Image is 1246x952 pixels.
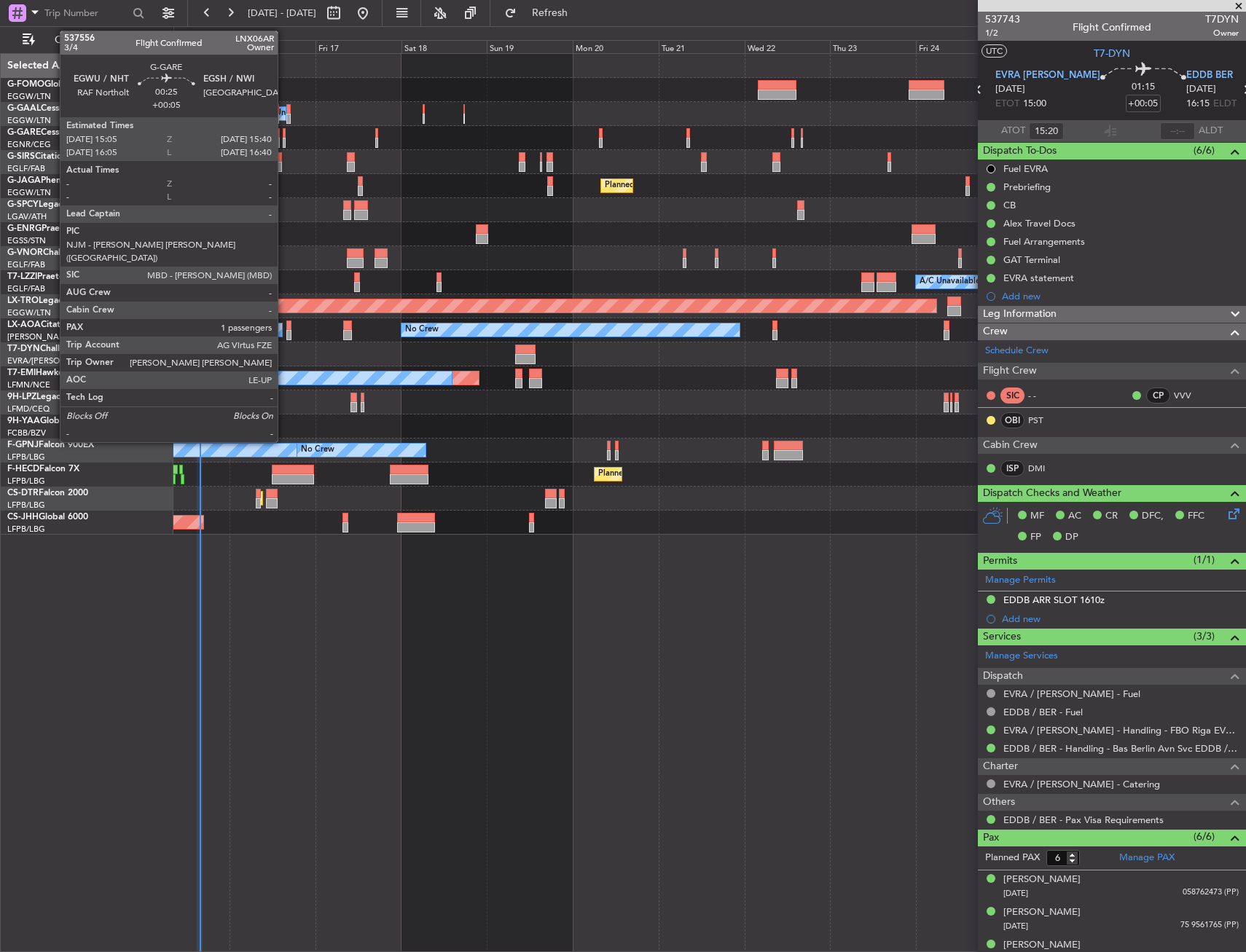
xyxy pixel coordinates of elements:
[1180,919,1239,932] span: 75 9561765 (PP)
[1003,888,1028,899] span: [DATE]
[7,331,93,342] a: [PERSON_NAME]/QSA
[1188,509,1204,524] span: FFC
[259,103,319,125] div: A/C Unavailable
[1003,814,1164,826] a: EDDB / BER - Pax Visa Requirements
[1028,462,1061,475] a: DMI
[1003,905,1081,920] div: [PERSON_NAME]
[1160,122,1195,140] input: --:--
[7,393,36,401] span: 9H-LPZ
[7,248,106,257] a: G-VNORChallenger 650
[1028,389,1061,402] div: - -
[7,272,37,281] span: T7-LZZI
[1030,530,1041,545] span: FP
[7,176,92,185] a: G-JAGAPhenom 300
[1003,873,1081,887] div: [PERSON_NAME]
[7,128,128,137] a: G-GARECessna Citation XLS+
[1030,509,1044,524] span: MF
[916,40,1002,53] div: Fri 24
[659,40,745,53] div: Tue 21
[1003,272,1074,284] div: EVRA statement
[1003,778,1160,790] a: EVRA / [PERSON_NAME] - Catering
[983,553,1017,570] span: Permits
[301,439,334,461] div: No Crew
[830,40,916,53] div: Thu 23
[7,224,90,233] a: G-ENRGPraetor 600
[1003,199,1016,211] div: CB
[985,851,1040,865] label: Planned PAX
[7,139,51,150] a: EGNR/CEG
[7,152,35,161] span: G-SIRS
[1000,412,1024,428] div: OBI
[983,143,1057,160] span: Dispatch To-Dos
[7,417,90,425] a: 9H-YAAGlobal 5000
[7,104,41,113] span: G-GAAL
[1194,143,1215,158] span: (6/6)
[983,306,1057,323] span: Leg Information
[7,524,45,535] a: LFPB/LBG
[7,115,51,126] a: EGGW/LTN
[405,319,439,341] div: No Crew
[1003,706,1083,718] a: EDDB / BER - Fuel
[983,629,1021,645] span: Services
[7,476,45,487] a: LFPB/LBG
[1132,80,1155,95] span: 01:15
[7,489,88,497] a: CS-DTRFalcon 2000
[985,12,1020,27] span: 537743
[1186,82,1216,97] span: [DATE]
[1000,388,1024,404] div: SIC
[7,369,36,377] span: T7-EMI
[1003,688,1140,700] a: EVRA / [PERSON_NAME] - Fuel
[1028,414,1061,427] a: PST
[7,345,103,353] a: T7-DYNChallenger 604
[7,307,51,318] a: EGGW/LTN
[7,513,88,522] a: CS-JHHGlobal 6000
[7,187,51,198] a: EGGW/LTN
[1003,921,1028,932] span: [DATE]
[16,28,158,52] button: Only With Activity
[983,323,1008,340] span: Crew
[1003,724,1239,736] a: EVRA / [PERSON_NAME] - Handling - FBO Riga EVRA / [PERSON_NAME]
[7,248,43,257] span: G-VNOR
[983,485,1121,502] span: Dispatch Checks and Weather
[316,40,401,53] div: Fri 17
[1002,613,1239,625] div: Add new
[7,211,47,222] a: LGAV/ATH
[44,2,128,24] input: Trip Number
[1194,629,1215,644] span: (3/3)
[38,35,154,45] span: Only With Activity
[7,200,39,209] span: G-SPCY
[573,40,659,53] div: Mon 20
[1105,509,1118,524] span: CR
[7,176,41,185] span: G-JAGA
[7,393,83,401] a: 9H-LPZLegacy 500
[176,29,201,42] div: [DATE]
[1194,829,1215,844] span: (6/6)
[983,830,999,846] span: Pax
[1146,388,1170,404] div: CP
[1003,217,1075,229] div: Alex Travel Docs
[7,489,39,497] span: CS-DTR
[995,68,1100,83] span: EVRA [PERSON_NAME]
[1186,97,1210,111] span: 16:15
[1065,530,1078,545] span: DP
[7,513,39,522] span: CS-JHH
[7,441,94,449] a: F-GPNJFalcon 900EX
[1003,235,1085,248] div: Fuel Arrangements
[1003,162,1048,175] div: Fuel EVRA
[995,82,1025,97] span: [DATE]
[7,379,50,390] a: LFMN/NCE
[1000,460,1024,476] div: ISP
[7,91,51,102] a: EGGW/LTN
[1001,124,1025,138] span: ATOT
[983,668,1023,685] span: Dispatch
[7,296,85,305] a: LX-TROLegacy 650
[1023,97,1046,111] span: 15:00
[7,320,41,329] span: LX-AOA
[983,794,1015,811] span: Others
[605,175,834,197] div: Planned Maint [GEOGRAPHIC_DATA] ([GEOGRAPHIC_DATA])
[1094,46,1130,61] span: T7-DYN
[1073,20,1151,35] div: Flight Confirmed
[981,44,1007,58] button: UTC
[7,80,44,89] span: G-FOMO
[7,128,41,137] span: G-GARE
